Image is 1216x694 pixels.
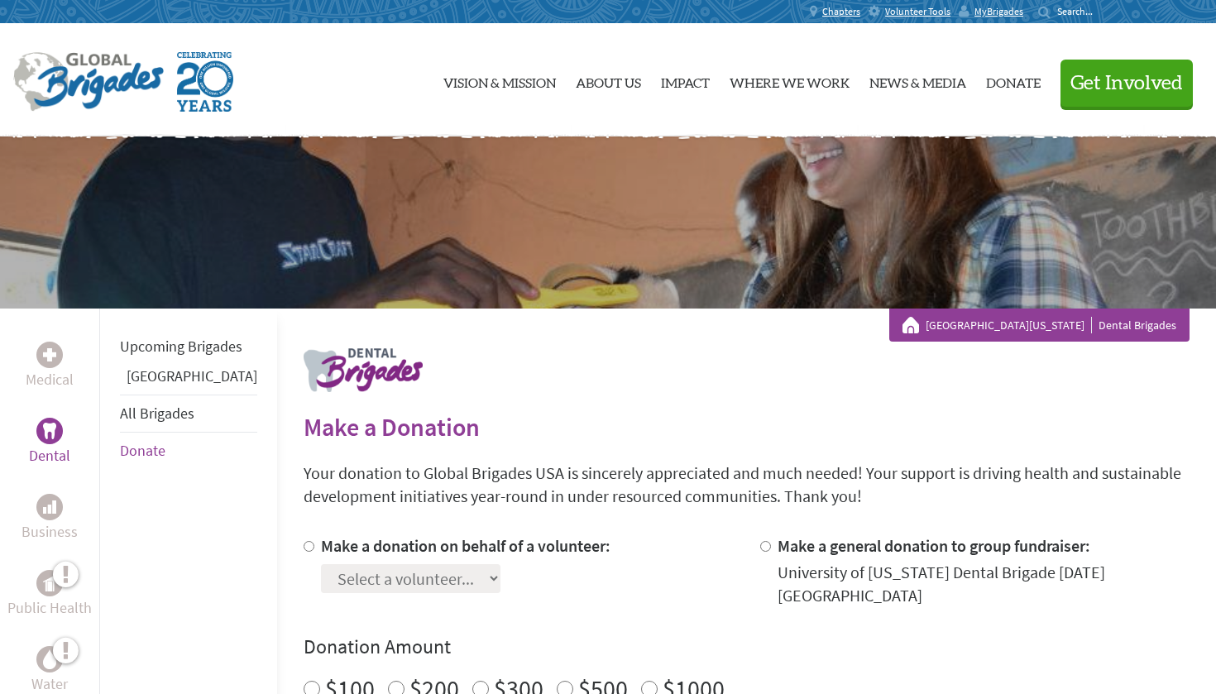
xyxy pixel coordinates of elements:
label: Make a donation on behalf of a volunteer: [321,535,610,556]
p: Public Health [7,596,92,620]
button: Get Involved [1060,60,1193,107]
span: Volunteer Tools [885,5,950,18]
a: Vision & Mission [443,37,556,123]
p: Medical [26,368,74,391]
span: Get Involved [1070,74,1183,93]
h4: Donation Amount [304,634,1190,660]
div: University of [US_STATE] Dental Brigade [DATE] [GEOGRAPHIC_DATA] [778,561,1190,607]
a: Where We Work [730,37,850,123]
a: All Brigades [120,404,194,423]
input: Search... [1057,5,1104,17]
li: Upcoming Brigades [120,328,257,365]
div: Dental Brigades [902,317,1176,333]
p: Dental [29,444,70,467]
a: BusinessBusiness [22,494,78,543]
a: MedicalMedical [26,342,74,391]
img: Dental [43,423,56,438]
div: Dental [36,418,63,444]
img: Water [43,649,56,668]
a: DentalDental [29,418,70,467]
li: Greece [120,365,257,395]
div: Medical [36,342,63,368]
h2: Make a Donation [304,412,1190,442]
li: All Brigades [120,395,257,433]
img: logo-dental.png [304,348,423,392]
a: Impact [661,37,710,123]
a: [GEOGRAPHIC_DATA] [127,366,257,385]
div: Business [36,494,63,520]
img: Global Brigades Celebrating 20 Years [177,52,233,112]
div: Public Health [36,570,63,596]
a: About Us [576,37,641,123]
img: Public Health [43,575,56,591]
a: News & Media [869,37,966,123]
a: Donate [120,441,165,460]
p: Your donation to Global Brigades USA is sincerely appreciated and much needed! Your support is dr... [304,462,1190,508]
span: MyBrigades [974,5,1023,18]
a: Public HealthPublic Health [7,570,92,620]
span: Chapters [822,5,860,18]
img: Business [43,500,56,514]
a: Upcoming Brigades [120,337,242,356]
p: Business [22,520,78,543]
img: Medical [43,348,56,361]
div: Water [36,646,63,672]
a: Donate [986,37,1041,123]
label: Make a general donation to group fundraiser: [778,535,1090,556]
img: Global Brigades Logo [13,52,164,112]
a: [GEOGRAPHIC_DATA][US_STATE] [926,317,1092,333]
li: Donate [120,433,257,469]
